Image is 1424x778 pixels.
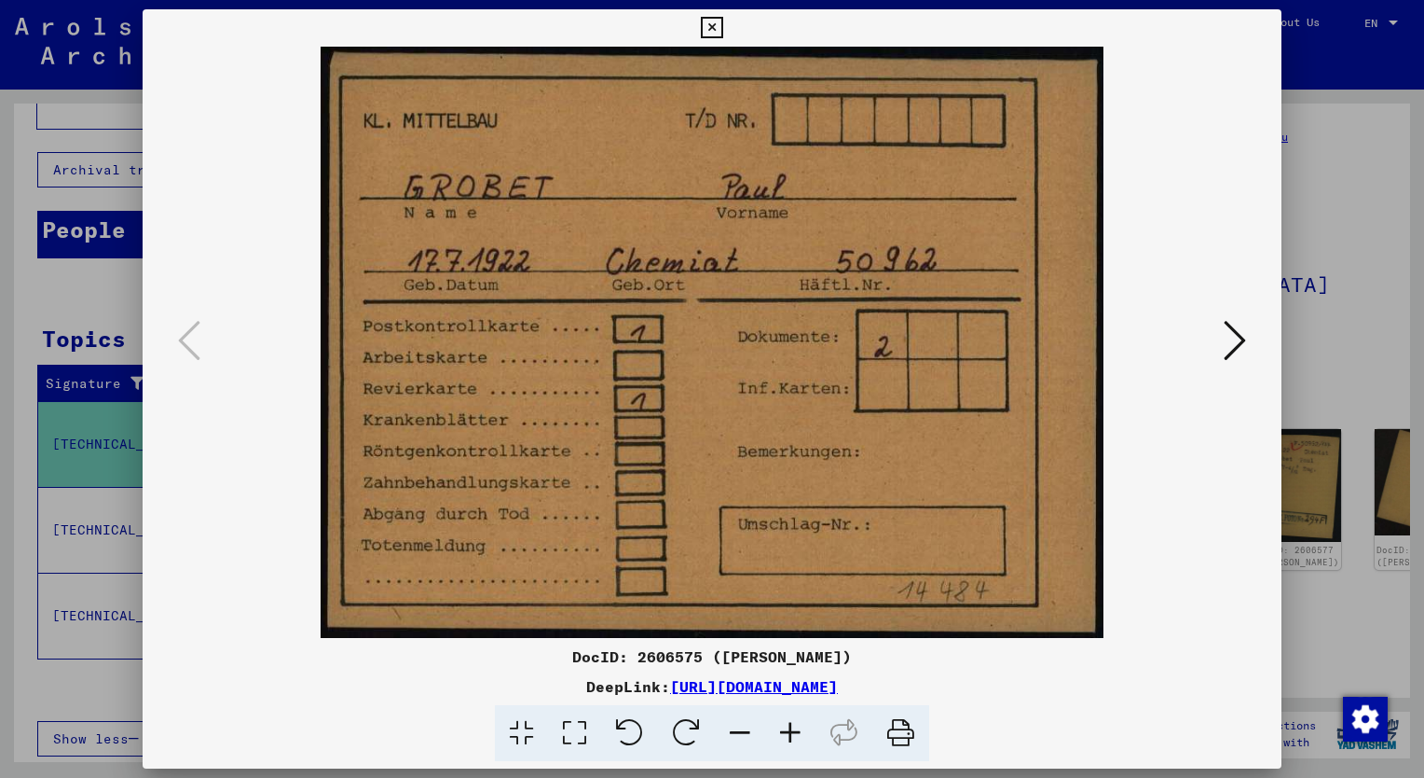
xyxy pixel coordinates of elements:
div: DeepLink: [143,675,1281,698]
img: Change consent [1343,697,1388,742]
div: Change consent [1342,696,1387,741]
div: DocID: 2606575 ([PERSON_NAME]) [143,646,1281,668]
a: [URL][DOMAIN_NAME] [670,677,838,696]
img: 001.jpg [206,47,1218,638]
